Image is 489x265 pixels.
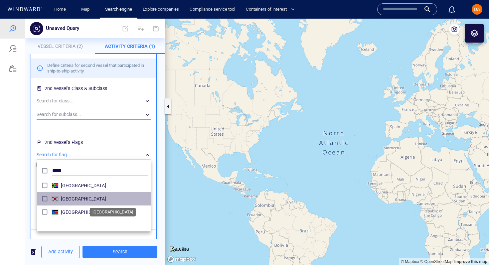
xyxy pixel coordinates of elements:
span: Containers of interest [246,6,295,13]
a: Explore companies [140,4,182,15]
div: South Sudan [61,190,148,198]
a: Map [79,4,94,15]
a: Home [52,4,69,15]
a: Compliance service tool [187,4,238,15]
div: grid [37,160,151,210]
iframe: Chat [461,235,484,260]
button: Containers of interest [243,4,300,15]
span: [GEOGRAPHIC_DATA] [61,190,148,198]
div: Notification center [448,5,456,13]
button: Home [49,4,71,15]
button: Map [76,4,97,15]
span: [GEOGRAPHIC_DATA] [61,163,148,171]
span: DA [474,7,480,12]
a: Search engine [102,4,135,15]
button: DA [470,3,484,16]
span: [GEOGRAPHIC_DATA] [61,176,148,184]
